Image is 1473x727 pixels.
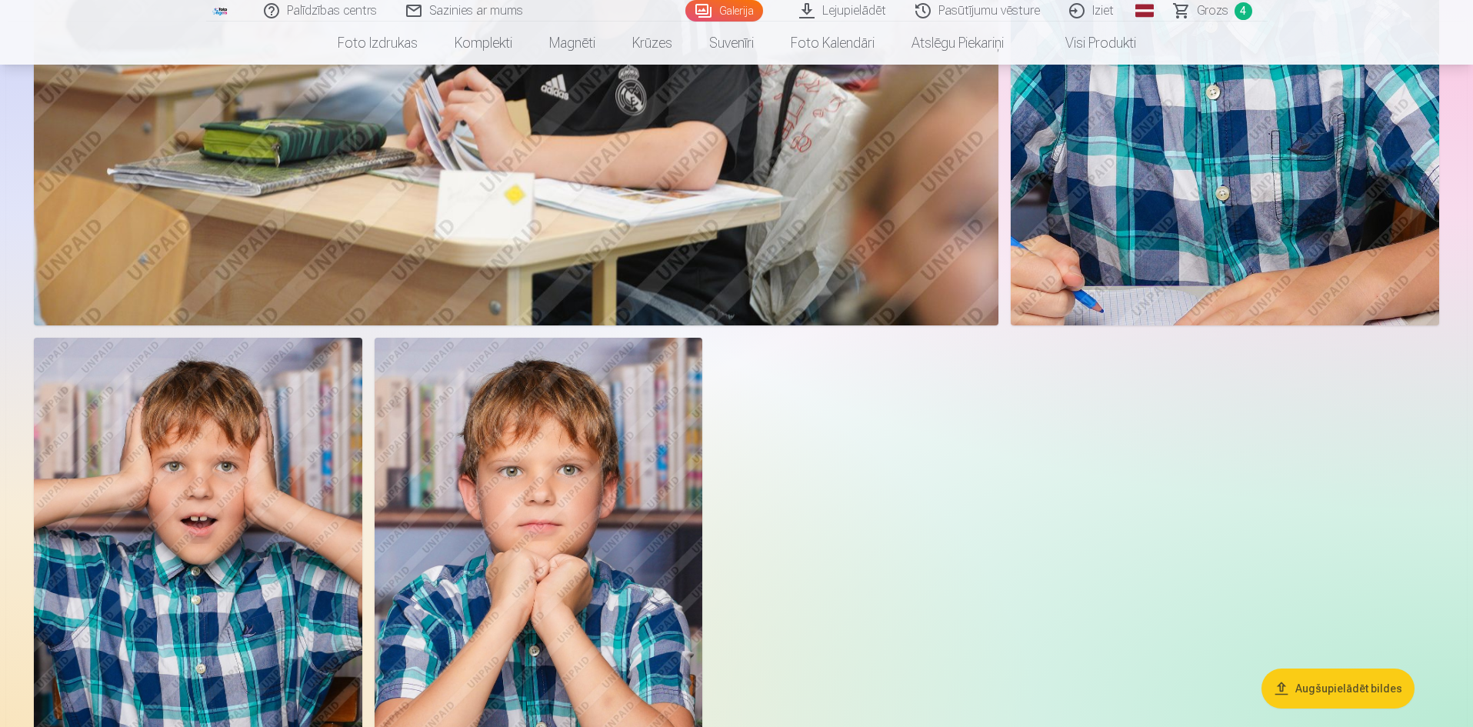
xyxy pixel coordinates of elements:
[614,22,691,65] a: Krūzes
[1197,2,1228,20] span: Grozs
[531,22,614,65] a: Magnēti
[772,22,893,65] a: Foto kalendāri
[436,22,531,65] a: Komplekti
[1235,2,1252,20] span: 4
[691,22,772,65] a: Suvenīri
[1261,669,1415,709] button: Augšupielādēt bildes
[319,22,436,65] a: Foto izdrukas
[212,6,229,15] img: /fa1
[1022,22,1155,65] a: Visi produkti
[893,22,1022,65] a: Atslēgu piekariņi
